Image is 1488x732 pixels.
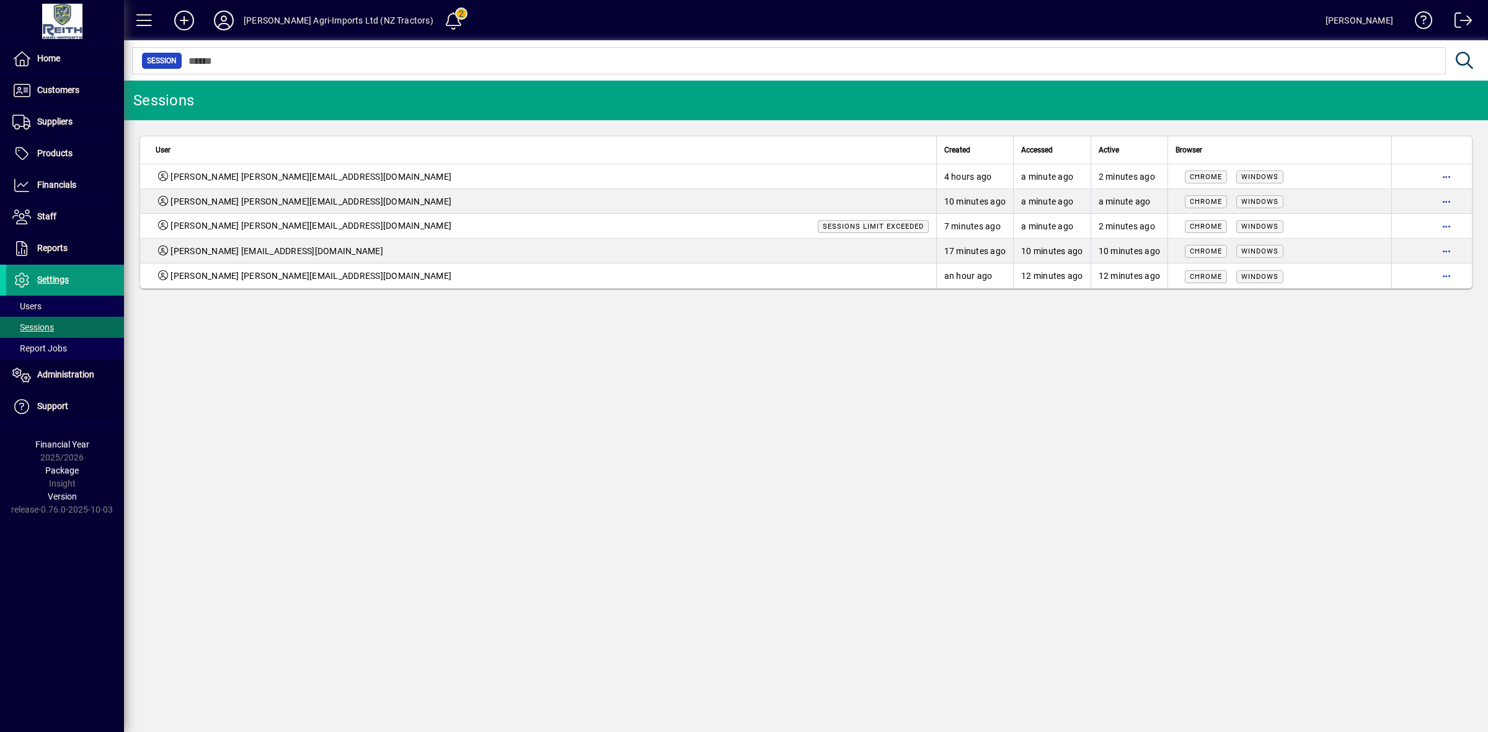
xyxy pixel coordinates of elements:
[6,317,124,338] a: Sessions
[156,143,170,157] span: User
[37,275,69,284] span: Settings
[170,219,451,232] span: [PERSON_NAME] [PERSON_NAME][EMAIL_ADDRESS][DOMAIN_NAME]
[823,223,924,231] span: Sessions limit exceeded
[6,233,124,264] a: Reports
[6,338,124,359] a: Report Jobs
[936,189,1014,214] td: 10 minutes ago
[6,296,124,317] a: Users
[936,239,1014,263] td: 17 minutes ago
[1190,247,1222,255] span: Chrome
[1326,11,1393,30] div: [PERSON_NAME]
[6,170,124,201] a: Financials
[170,170,451,183] span: [PERSON_NAME] [PERSON_NAME][EMAIL_ADDRESS][DOMAIN_NAME]
[1176,195,1384,208] div: Mozilla/5.0 (Windows NT 10.0; Win64; x64) AppleWebKit/537.36 (KHTML, like Gecko) Chrome/141.0.0.0...
[35,439,89,449] span: Financial Year
[1190,173,1222,181] span: Chrome
[1176,170,1384,183] div: Mozilla/5.0 (Windows NT 10.0; Win64; x64) AppleWebKit/537.36 (KHTML, like Gecko) Chrome/141.0.0.0...
[6,201,124,232] a: Staff
[1013,239,1091,263] td: 10 minutes ago
[45,465,79,475] span: Package
[1091,239,1168,263] td: 10 minutes ago
[133,90,194,110] div: Sessions
[37,180,76,190] span: Financials
[1091,214,1168,239] td: 2 minutes ago
[12,322,54,332] span: Sessions
[37,401,68,411] span: Support
[164,9,204,32] button: Add
[1190,198,1222,206] span: Chrome
[6,43,124,74] a: Home
[48,492,77,501] span: Version
[6,75,124,106] a: Customers
[936,263,1014,288] td: an hour ago
[936,214,1014,239] td: 7 minutes ago
[244,11,433,30] div: [PERSON_NAME] Agri-Imports Ltd (NZ Tractors)
[1190,223,1222,231] span: Chrome
[1013,263,1091,288] td: 12 minutes ago
[37,53,60,63] span: Home
[37,85,79,95] span: Customers
[37,117,73,126] span: Suppliers
[37,211,56,221] span: Staff
[1241,223,1278,231] span: Windows
[1013,189,1091,214] td: a minute ago
[944,143,970,157] span: Created
[1099,143,1119,157] span: Active
[1013,214,1091,239] td: a minute ago
[1406,2,1433,43] a: Knowledge Base
[1176,270,1384,283] div: Mozilla/5.0 (Windows NT 10.0; Win64; x64) AppleWebKit/537.36 (KHTML, like Gecko) Chrome/140.0.0.0...
[147,55,177,67] span: Session
[1021,143,1053,157] span: Accessed
[1241,173,1278,181] span: Windows
[1013,164,1091,189] td: a minute ago
[1437,192,1456,211] button: More options
[1241,273,1278,281] span: Windows
[12,301,42,311] span: Users
[1176,244,1384,257] div: Mozilla/5.0 (Windows NT 10.0; Win64; x64) AppleWebKit/537.36 (KHTML, like Gecko) Chrome/141.0.0.0...
[1091,189,1168,214] td: a minute ago
[1437,216,1456,236] button: More options
[1241,247,1278,255] span: Windows
[170,245,383,257] span: [PERSON_NAME] [EMAIL_ADDRESS][DOMAIN_NAME]
[1176,219,1384,232] div: Mozilla/5.0 (Windows NT 10.0; Win64; x64) AppleWebKit/537.36 (KHTML, like Gecko) Chrome/141.0.0.0...
[6,107,124,138] a: Suppliers
[1445,2,1472,43] a: Logout
[37,369,94,379] span: Administration
[6,359,124,390] a: Administration
[37,243,68,253] span: Reports
[6,391,124,422] a: Support
[1241,198,1278,206] span: Windows
[1091,263,1168,288] td: 12 minutes ago
[1190,273,1222,281] span: Chrome
[936,164,1014,189] td: 4 hours ago
[170,195,451,208] span: [PERSON_NAME] [PERSON_NAME][EMAIL_ADDRESS][DOMAIN_NAME]
[6,138,124,169] a: Products
[1437,241,1456,261] button: More options
[170,270,451,282] span: [PERSON_NAME] [PERSON_NAME][EMAIL_ADDRESS][DOMAIN_NAME]
[1176,143,1202,157] span: Browser
[204,9,244,32] button: Profile
[1437,266,1456,286] button: More options
[1091,164,1168,189] td: 2 minutes ago
[1437,167,1456,187] button: More options
[12,343,67,353] span: Report Jobs
[37,148,73,158] span: Products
